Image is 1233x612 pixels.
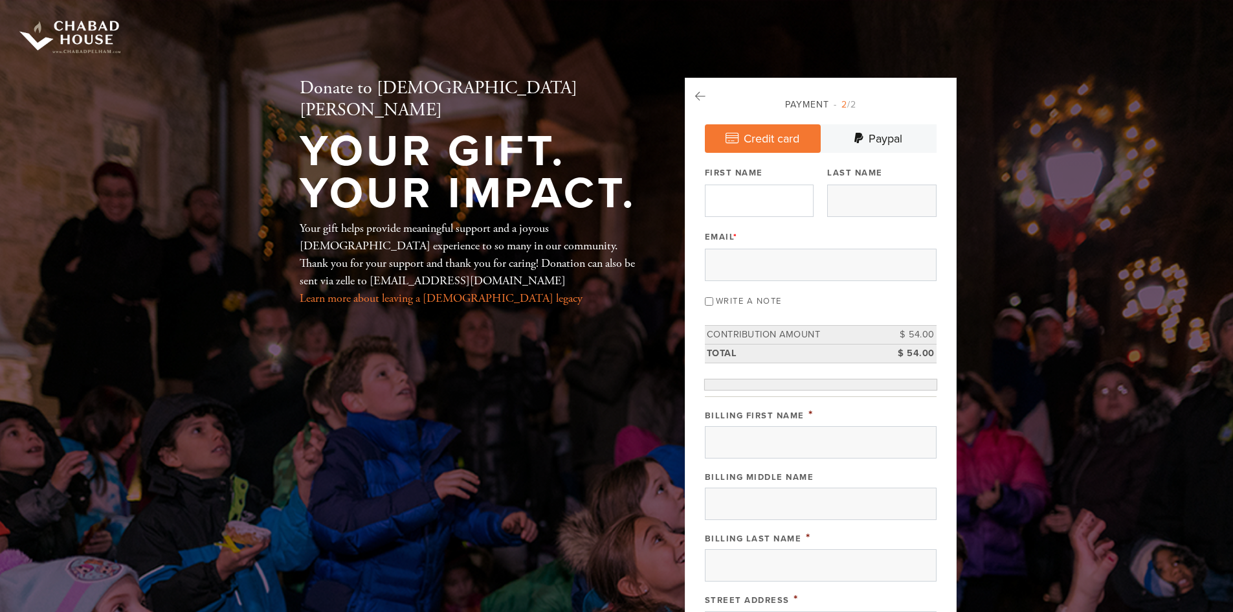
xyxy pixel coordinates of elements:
label: Street Address [705,595,790,606]
div: Your gift helps provide meaningful support and a joyous [DEMOGRAPHIC_DATA] experience to so many ... [300,220,643,307]
td: Contribution Amount [705,326,878,345]
td: $ 54.00 [878,326,937,345]
label: Write a note [716,296,782,306]
label: Billing First Name [705,411,805,421]
span: This field is required. [794,592,799,606]
span: This field is required. [806,530,811,545]
span: /2 [834,99,856,110]
td: Total [705,344,878,363]
label: Last Name [827,167,883,179]
label: Billing Last Name [705,534,802,544]
a: Paypal [821,124,937,153]
div: Payment [705,98,937,111]
label: First Name [705,167,763,179]
span: This field is required. [733,232,738,242]
span: This field is required. [808,407,814,422]
label: Billing Middle Name [705,472,814,482]
a: Learn more about leaving a [DEMOGRAPHIC_DATA] legacy [300,291,583,306]
h1: Your Gift. Your Impact. [300,131,643,214]
a: Credit card [705,124,821,153]
label: Email [705,231,738,243]
img: chabad%20house%20logo%20white%202_1.png [19,6,120,53]
h2: Donate to [DEMOGRAPHIC_DATA][PERSON_NAME] [300,78,643,121]
span: 2 [841,99,847,110]
td: $ 54.00 [878,344,937,363]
